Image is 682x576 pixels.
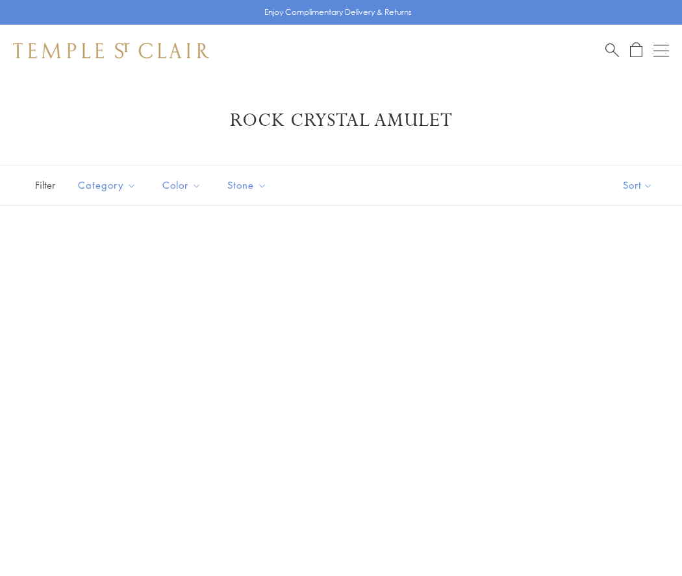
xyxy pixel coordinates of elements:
[71,177,146,193] span: Category
[221,177,277,193] span: Stone
[153,171,211,200] button: Color
[156,177,211,193] span: Color
[13,43,209,58] img: Temple St. Clair
[32,109,650,132] h1: Rock Crystal Amulet
[605,42,619,58] a: Search
[594,165,682,205] button: Show sort by
[68,171,146,200] button: Category
[630,42,642,58] a: Open Shopping Bag
[264,6,412,19] p: Enjoy Complimentary Delivery & Returns
[653,43,669,58] button: Open navigation
[218,171,277,200] button: Stone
